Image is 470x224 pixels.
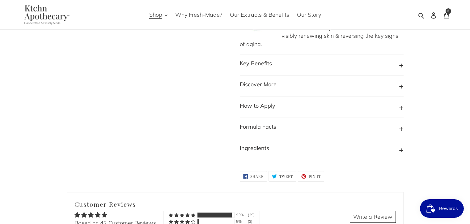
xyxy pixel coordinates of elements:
span: Our Story [297,11,321,19]
span: Shop [149,11,162,19]
span: Why Fresh-Made? [175,11,222,19]
span: 3 [447,9,449,13]
img: Ktchn Apothecary [17,5,74,25]
button: Key Benefits [240,59,404,71]
button: Shop [146,10,171,20]
b: Ingredients [240,144,269,152]
button: How to Apply [240,101,404,113]
b: Key Benefits [240,60,272,67]
a: 3 [440,7,453,22]
button: Discover More [240,80,404,92]
span: Tweet [279,174,293,178]
a: Our Story [294,10,324,20]
span: Share [250,174,264,178]
b: How to Apply [240,102,275,109]
button: Ingredients [240,144,404,156]
div: Average rating is 4.90 stars [74,211,156,219]
b: Formula Facts [240,123,276,130]
span: Pin it [309,174,321,178]
a: Write a Review [350,211,396,222]
span: Our Extracts & Benefits [230,11,289,19]
iframe: Button to open loyalty program pop-up [420,199,464,218]
b: Discover More [240,81,277,88]
button: Formula Facts [240,123,404,134]
a: Our Extracts & Benefits [227,10,292,20]
h2: Customer Reviews [74,200,396,209]
a: Why Fresh-Made? [172,10,225,20]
